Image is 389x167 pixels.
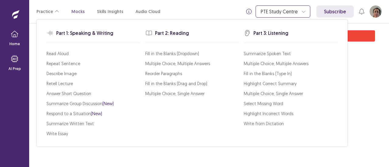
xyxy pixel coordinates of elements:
a: Write from Dictation [244,120,284,127]
a: Answer Short Question [46,90,91,97]
p: Home [9,41,20,47]
a: Multiple Choice, Single Answer [145,90,205,97]
a: Multiple Choice, Multiple Answers [244,60,308,67]
span: (New) [91,111,102,116]
p: Part 1: Speaking & Writing [56,29,113,37]
a: Audio Cloud [136,8,160,15]
a: Fill in the Blanks (Dropdown) [145,50,199,57]
a: Read Aloud [46,50,69,57]
a: Repeat Sentence [46,60,80,67]
span: (New) [102,101,114,106]
a: Highlight Correct Summary [244,80,297,87]
p: Part 2: Reading [155,29,189,37]
button: User Profile Image [370,5,382,18]
a: Select Missing Word [244,100,283,107]
a: Multiple Choice, Multiple Answers [145,60,210,67]
a: Highlight Incorrect Words [244,110,293,117]
p: Part 3: Listening [253,29,288,37]
a: Subscribe [316,5,354,18]
a: Summarize Group Discussion(New) [46,100,114,107]
button: Practice [36,6,59,17]
a: Describe Image [46,70,77,77]
a: Write Essay [46,130,68,137]
a: Skills Insights [97,8,123,15]
a: Fill in the Blanks (Drag and Drop) [145,80,207,87]
a: Retell Lecture [46,80,73,87]
a: Fill in the Blanks (Type In) [244,70,292,77]
div: PTE Study Centre [261,6,298,17]
button: info [243,6,254,17]
a: Multiple Choice, Single Answer [244,90,303,97]
a: Mocks [71,8,85,15]
a: Reorder Paragraphs [145,70,182,77]
p: AI Prep [9,66,21,72]
a: Summarize Spoken Text [244,50,291,57]
a: Respond to a Situation(New) [46,110,102,117]
a: Summarize Written Text [46,120,94,127]
p: Summarize Group Discussion [46,100,114,107]
p: Respond to a Situation [46,110,102,117]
